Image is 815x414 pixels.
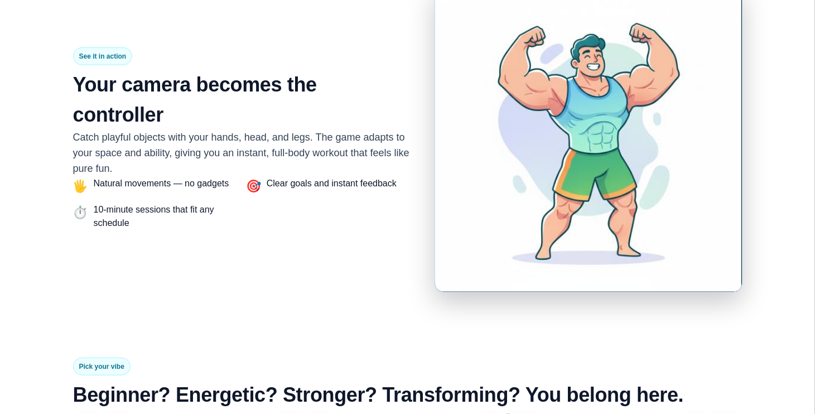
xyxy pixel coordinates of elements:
[267,177,397,190] div: Clear goals and instant feedback
[73,47,133,65] div: See it in action
[73,380,742,410] h2: Beginner? Energetic? Stronger? Transforming? You belong here.
[73,358,131,376] div: Pick your vibe
[94,177,229,190] div: Natural movements — no gadgets
[246,177,261,195] span: 🎯
[73,70,412,130] h2: Your camera becomes the controller
[73,177,88,195] span: 🖐️
[73,203,88,222] span: ⏱️
[94,203,238,230] div: 10‑minute sessions that fit any schedule
[73,130,412,177] p: Catch playful objects with your hands, head, and legs. The game adapts to your space and ability,...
